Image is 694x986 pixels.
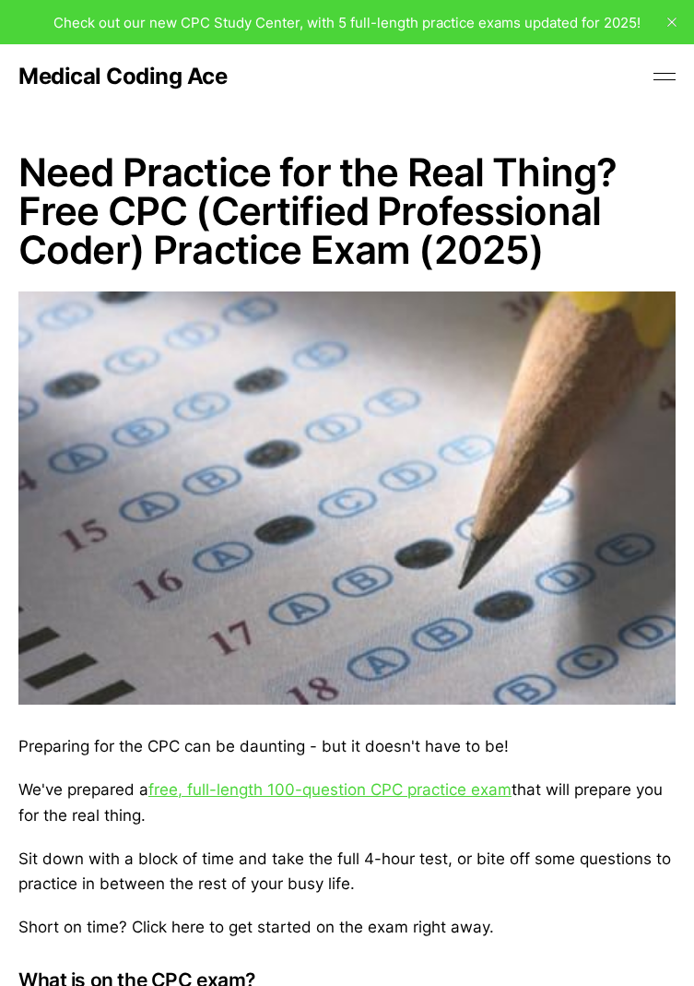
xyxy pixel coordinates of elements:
[18,847,676,897] p: Sit down with a block of time and take the full 4-hour test, or bite off some questions to practi...
[18,65,227,88] a: Medical Coding Ace
[18,915,676,940] p: Short on time? Click here to get started on the exam right away.
[657,7,687,37] button: close
[53,14,641,31] span: Check out our new CPC Study Center, with 5 full-length practice exams updated for 2025!
[18,153,676,269] h1: Need Practice for the Real Thing? Free CPC (Certified Professional Coder) Practice Exam (2025)
[18,734,676,759] p: Preparing for the CPC can be daunting - but it doesn't have to be!
[18,778,676,827] p: We've prepared a that will prepare you for the real thing.
[393,896,694,986] iframe: portal-trigger
[18,291,676,705] img: Prepare for the CPC with our Free CPC Practice Exam (updated 2023)!
[148,780,512,799] a: free, full-length 100-question CPC practice exam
